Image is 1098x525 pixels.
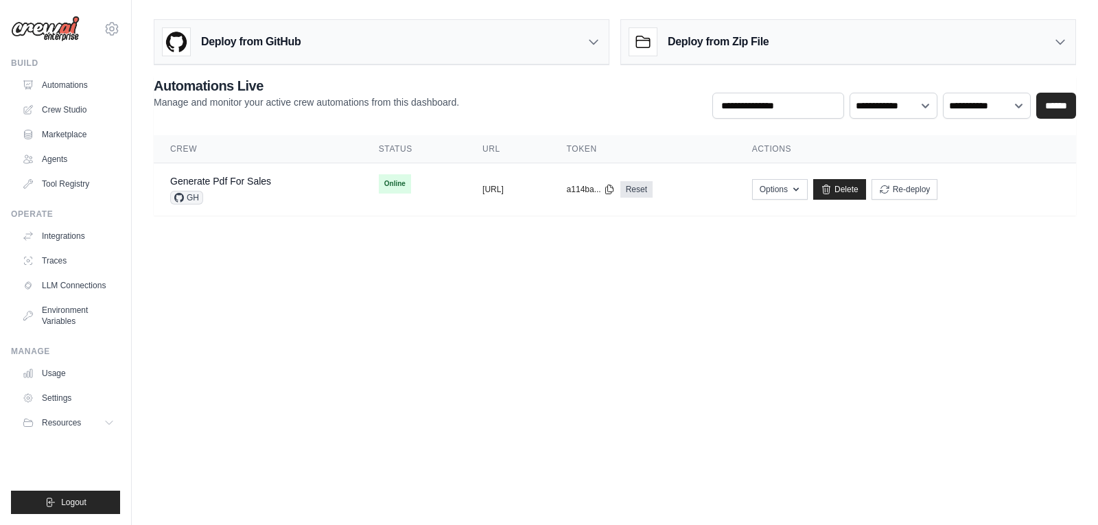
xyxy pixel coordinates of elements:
span: Online [379,174,411,194]
a: Automations [16,74,120,96]
a: Reset [620,181,653,198]
div: Build [11,58,120,69]
a: Environment Variables [16,299,120,332]
span: Logout [61,497,86,508]
a: Generate Pdf For Sales [170,176,271,187]
h3: Deploy from GitHub [201,34,301,50]
img: Logo [11,16,80,42]
a: Traces [16,250,120,272]
th: Crew [154,135,362,163]
button: Options [752,179,808,200]
a: Integrations [16,225,120,247]
button: Logout [11,491,120,514]
p: Manage and monitor your active crew automations from this dashboard. [154,95,459,109]
a: Settings [16,387,120,409]
a: Delete [813,179,866,200]
h2: Automations Live [154,76,459,95]
a: Tool Registry [16,173,120,195]
div: Manage [11,346,120,357]
a: Marketplace [16,124,120,145]
span: GH [170,191,203,205]
span: Resources [42,417,81,428]
th: Status [362,135,466,163]
th: Actions [736,135,1076,163]
a: Usage [16,362,120,384]
div: Operate [11,209,120,220]
img: GitHub Logo [163,28,190,56]
button: a114ba... [567,184,615,195]
th: Token [550,135,736,163]
h3: Deploy from Zip File [668,34,769,50]
button: Resources [16,412,120,434]
button: Re-deploy [872,179,938,200]
a: Agents [16,148,120,170]
a: LLM Connections [16,275,120,296]
th: URL [466,135,550,163]
a: Crew Studio [16,99,120,121]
